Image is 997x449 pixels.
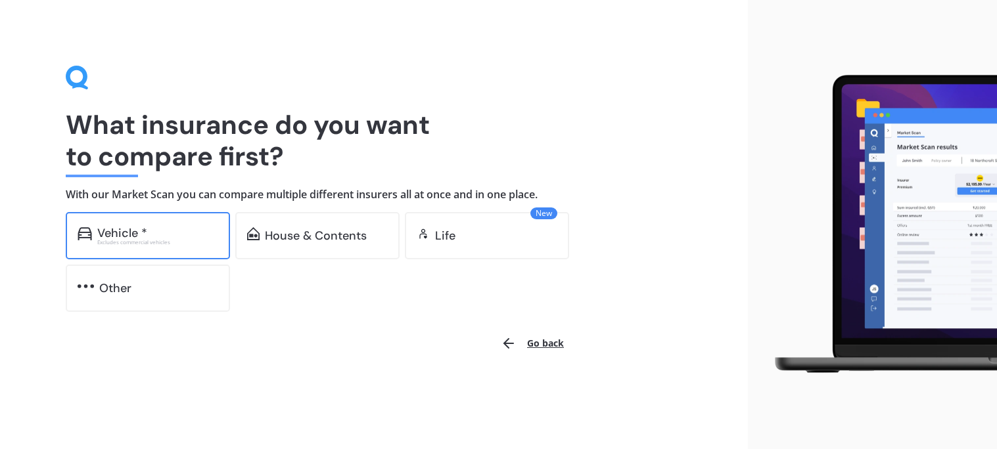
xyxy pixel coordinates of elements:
img: laptop.webp [758,68,997,381]
h1: What insurance do you want to compare first? [66,109,682,172]
div: House & Contents [265,229,367,242]
span: New [530,207,557,219]
button: Go back [493,328,572,359]
img: other.81dba5aafe580aa69f38.svg [78,280,94,293]
h4: With our Market Scan you can compare multiple different insurers all at once and in one place. [66,188,682,202]
div: Other [99,282,131,295]
div: Excludes commercial vehicles [97,240,218,245]
img: car.f15378c7a67c060ca3f3.svg [78,227,92,240]
div: Life [435,229,455,242]
img: life.f720d6a2d7cdcd3ad642.svg [417,227,430,240]
img: home-and-contents.b802091223b8502ef2dd.svg [247,227,260,240]
div: Vehicle * [97,226,147,240]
